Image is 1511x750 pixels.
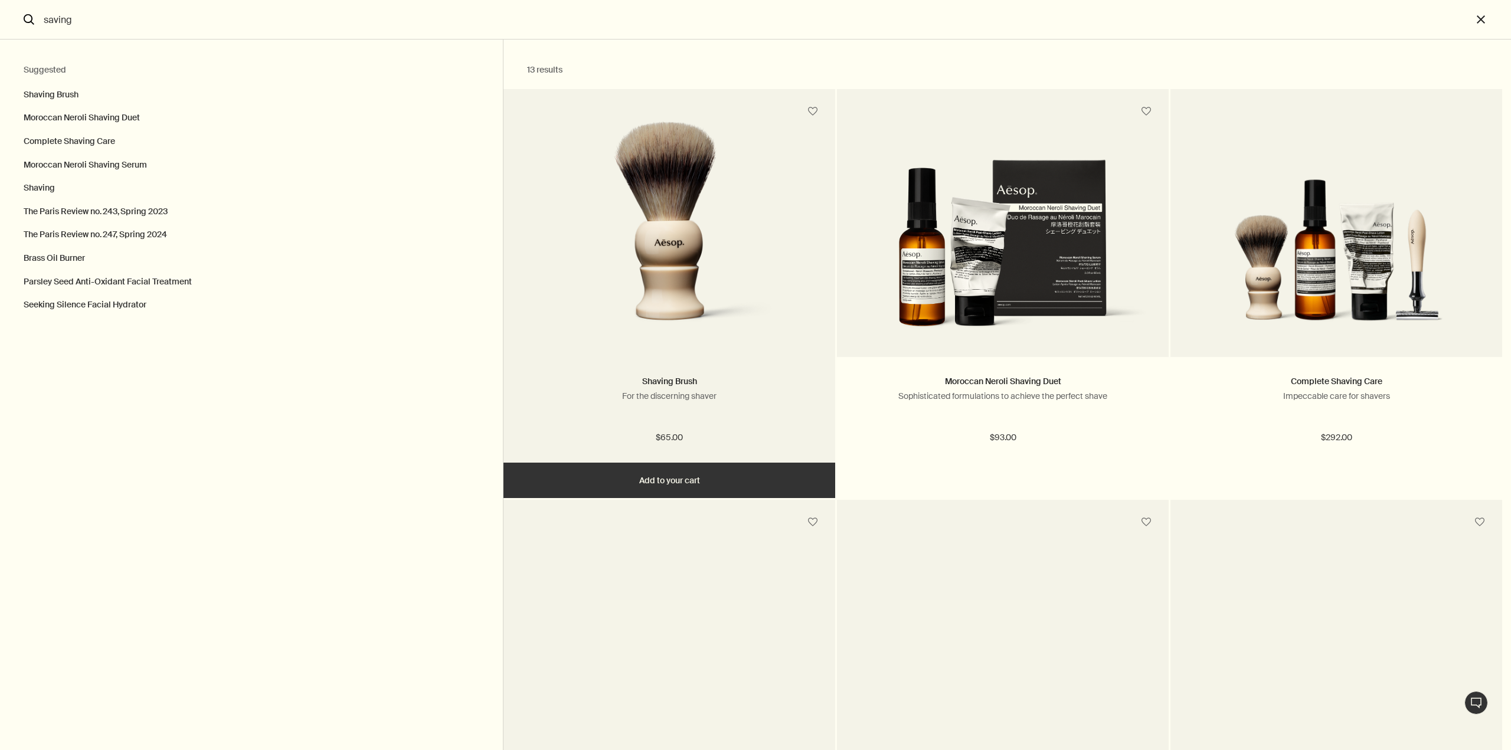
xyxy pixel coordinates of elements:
img: Morocan Neroli Shaving Duet [855,159,1151,339]
p: Impeccable care for shavers [1188,391,1484,401]
h2: Suggested [24,63,479,77]
a: Shaving Brush [503,121,835,357]
button: Save to cabinet [802,101,823,122]
p: Sophisticated formulations to achieve the perfect shave [855,391,1151,401]
button: Save to cabinet [1136,512,1157,533]
button: Add to your cart - $65.00 [503,463,835,498]
button: Save to cabinet [802,512,823,533]
span: $93.00 [990,431,1016,445]
span: $292.00 [1321,431,1352,445]
span: $65.00 [656,431,683,445]
h2: 13 results [527,63,952,77]
a: Complete Shaving Care [1291,376,1382,387]
button: Save to cabinet [1136,101,1157,122]
a: Moroccan Neroli Shaving Duet [945,376,1061,387]
img: Shaving Brush [562,121,777,339]
p: For the discerning shaver [521,391,817,401]
button: Save to cabinet [1469,512,1490,533]
button: Live Assistance [1464,691,1488,715]
a: Morocan Neroli Shaving Duet [837,121,1169,357]
a: Shaving Brush [642,376,697,387]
